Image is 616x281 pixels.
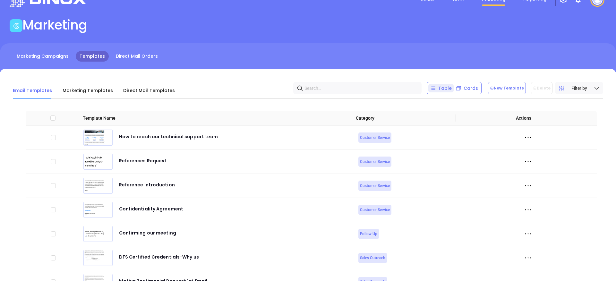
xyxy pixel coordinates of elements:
[80,111,353,126] th: Template Name
[360,158,390,165] span: Customer Service
[360,230,377,237] span: Follow Up
[571,85,587,92] span: Filter by
[360,182,390,189] span: Customer Service
[22,17,87,33] h1: Marketing
[76,51,109,62] a: Templates
[456,111,592,126] th: Actions
[13,51,73,62] a: Marketing Campaigns
[360,134,390,141] span: Customer Service
[428,84,454,92] div: Table
[112,51,162,62] a: Direct Mail Orders
[13,87,52,94] span: Email Templates
[119,157,167,170] div: References Request
[531,82,552,94] button: Delete
[119,133,218,146] div: How to reach our technical support team
[360,254,385,261] span: Sales Outreach
[360,206,390,213] span: Customer Service
[63,87,113,94] span: Marketing Templates
[119,229,176,242] div: Confirming our meeting
[119,253,199,266] div: DFS Certified Credentials-Why us
[119,181,175,194] div: Reference Introduction
[488,82,526,94] button: New Template
[454,84,480,92] div: Cards
[353,111,456,126] th: Category
[123,87,175,94] span: Direct Mail Templates
[304,83,413,93] input: Search…
[119,205,184,218] div: Confidentiality Agreement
